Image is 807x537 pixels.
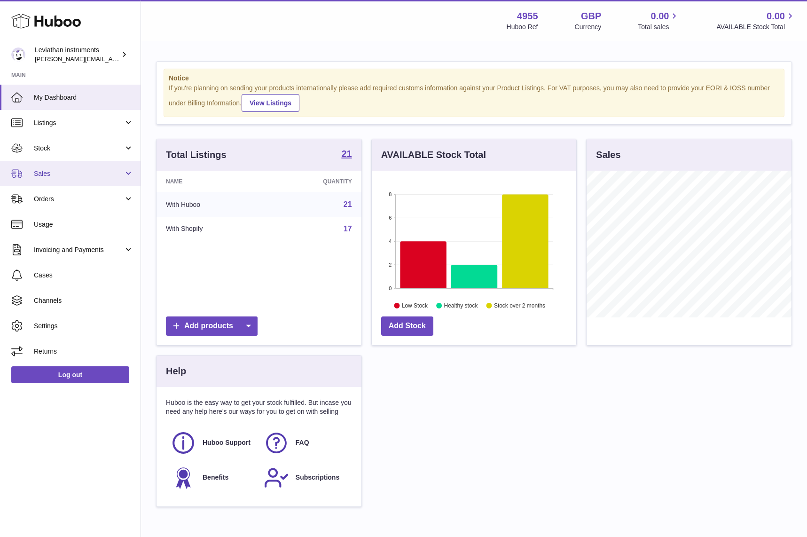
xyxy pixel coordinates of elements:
a: Huboo Support [171,430,254,456]
text: Stock over 2 months [494,302,545,309]
strong: 4955 [517,10,538,23]
a: View Listings [242,94,299,112]
div: Leviathan instruments [35,46,119,63]
span: 0.00 [767,10,785,23]
a: Log out [11,366,129,383]
strong: GBP [581,10,601,23]
span: Channels [34,296,133,305]
a: FAQ [264,430,347,456]
span: Returns [34,347,133,356]
span: FAQ [296,438,309,447]
th: Quantity [267,171,361,192]
span: Cases [34,271,133,280]
h3: Total Listings [166,149,227,161]
img: pete@submarinepickup.com [11,47,25,62]
span: [PERSON_NAME][EMAIL_ADDRESS][DOMAIN_NAME] [35,55,188,63]
span: Listings [34,118,124,127]
a: 0.00 Total sales [638,10,680,32]
div: If you're planning on sending your products internationally please add required customs informati... [169,84,779,112]
span: Total sales [638,23,680,32]
span: Benefits [203,473,228,482]
span: Orders [34,195,124,204]
text: Low Stock [402,302,428,309]
text: 8 [389,191,392,197]
span: Sales [34,169,124,178]
a: Subscriptions [264,465,347,490]
strong: 21 [341,149,352,158]
a: 0.00 AVAILABLE Stock Total [716,10,796,32]
span: Subscriptions [296,473,339,482]
a: 21 [344,200,352,208]
text: 2 [389,262,392,268]
p: Huboo is the easy way to get your stock fulfilled. But incase you need any help here's our ways f... [166,398,352,416]
span: AVAILABLE Stock Total [716,23,796,32]
span: Usage [34,220,133,229]
text: Healthy stock [444,302,478,309]
a: 17 [344,225,352,233]
td: With Shopify [157,217,267,241]
span: Stock [34,144,124,153]
div: Currency [575,23,602,32]
a: Add products [166,316,258,336]
a: 21 [341,149,352,160]
strong: Notice [169,74,779,83]
span: My Dashboard [34,93,133,102]
td: With Huboo [157,192,267,217]
span: Settings [34,322,133,331]
th: Name [157,171,267,192]
span: 0.00 [651,10,669,23]
h3: Help [166,365,186,378]
text: 6 [389,215,392,221]
a: Benefits [171,465,254,490]
h3: AVAILABLE Stock Total [381,149,486,161]
div: Huboo Ref [507,23,538,32]
text: 0 [389,285,392,291]
span: Huboo Support [203,438,251,447]
text: 4 [389,238,392,244]
h3: Sales [596,149,620,161]
span: Invoicing and Payments [34,245,124,254]
a: Add Stock [381,316,433,336]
